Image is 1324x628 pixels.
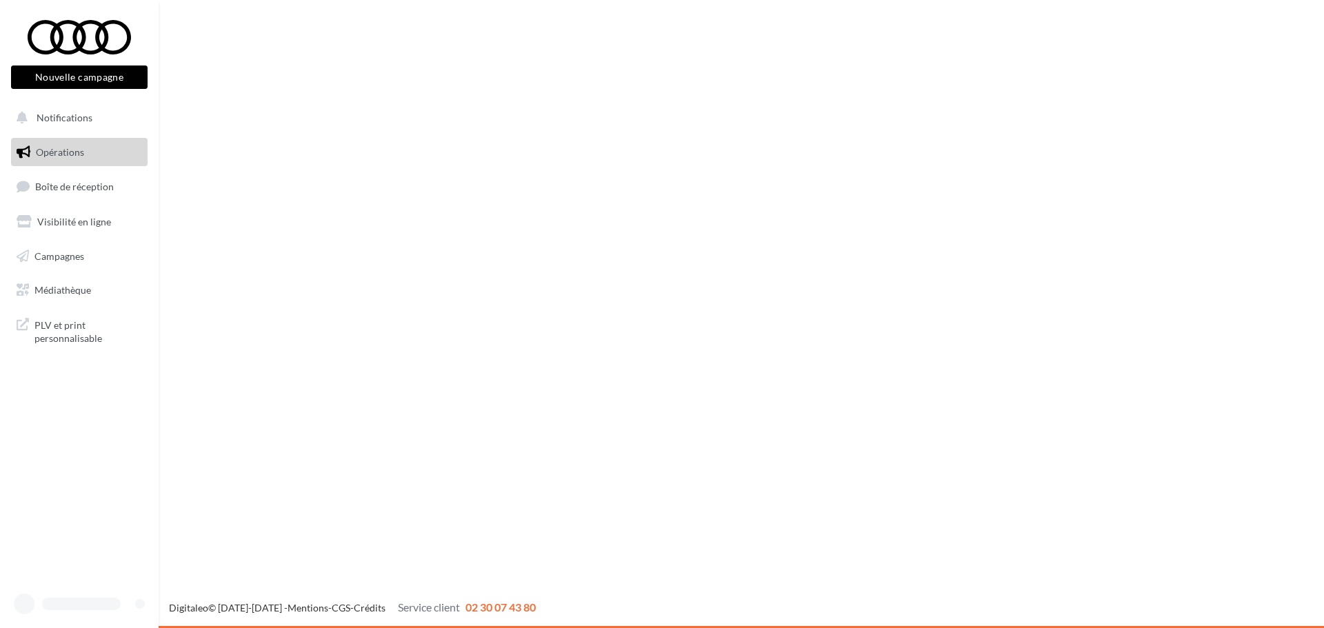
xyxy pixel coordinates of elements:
a: CGS [332,602,350,614]
span: Médiathèque [34,284,91,296]
span: Visibilité en ligne [37,216,111,227]
a: Opérations [8,138,150,167]
a: Campagnes [8,242,150,271]
span: © [DATE]-[DATE] - - - [169,602,536,614]
span: PLV et print personnalisable [34,316,142,345]
a: Médiathèque [8,276,150,305]
span: 02 30 07 43 80 [465,600,536,614]
span: Service client [398,600,460,614]
span: Boîte de réception [35,181,114,192]
a: Mentions [288,602,328,614]
a: Digitaleo [169,602,208,614]
button: Nouvelle campagne [11,65,148,89]
button: Notifications [8,103,145,132]
span: Notifications [37,112,92,123]
a: PLV et print personnalisable [8,310,150,351]
a: Boîte de réception [8,172,150,201]
a: Visibilité en ligne [8,207,150,236]
a: Crédits [354,602,385,614]
span: Opérations [36,146,84,158]
span: Campagnes [34,250,84,261]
